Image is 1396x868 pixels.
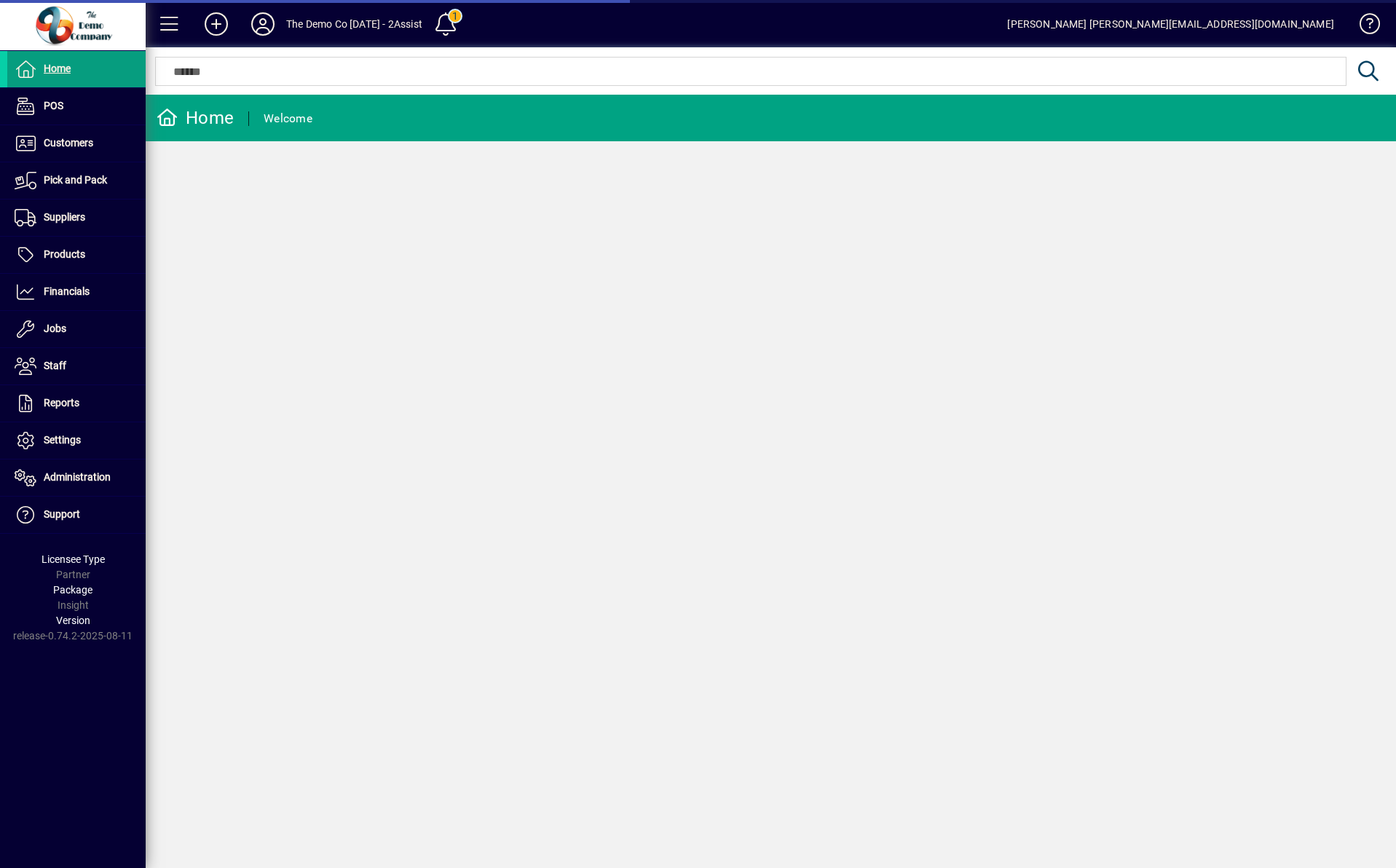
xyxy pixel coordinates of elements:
a: Financials [7,274,146,310]
span: Reports [44,397,79,409]
span: Support [44,508,80,520]
span: Package [53,584,92,596]
span: Customers [44,137,93,149]
a: Settings [7,422,146,459]
span: Suppliers [44,211,85,223]
a: Staff [7,348,146,384]
span: Administration [44,471,111,483]
a: Support [7,497,146,533]
a: Suppliers [7,200,146,236]
div: The Demo Co [DATE] - 2Assist [286,12,422,36]
span: Pick and Pack [44,174,107,186]
a: POS [7,88,146,125]
span: Products [44,248,85,260]
button: Profile [240,11,286,37]
a: Knowledge Base [1349,3,1378,50]
span: Jobs [44,323,66,334]
a: Pick and Pack [7,162,146,199]
a: Products [7,237,146,273]
a: Customers [7,125,146,162]
div: [PERSON_NAME] [PERSON_NAME][EMAIL_ADDRESS][DOMAIN_NAME] [1007,12,1334,36]
div: Home [157,106,234,130]
span: POS [44,100,63,111]
button: Add [193,11,240,37]
span: Staff [44,360,66,371]
a: Jobs [7,311,146,347]
span: Financials [44,285,90,297]
a: Administration [7,459,146,496]
span: Home [44,63,71,74]
span: Version [56,615,90,626]
a: Reports [7,385,146,422]
span: Settings [44,434,81,446]
span: Licensee Type [42,553,105,565]
div: Welcome [264,107,312,130]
